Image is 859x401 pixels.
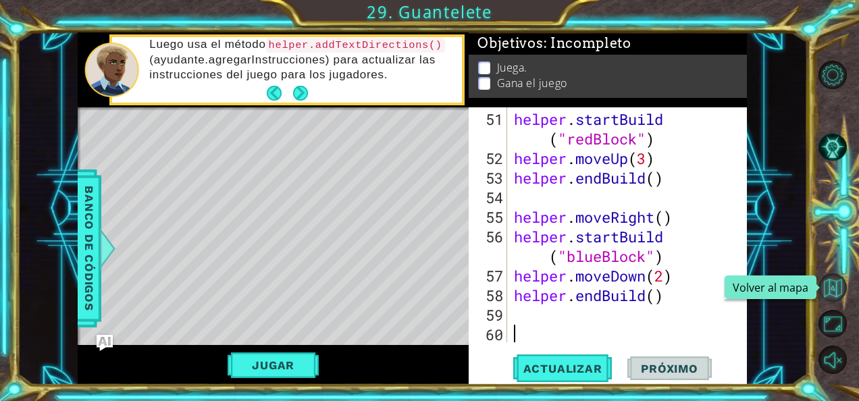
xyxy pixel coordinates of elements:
div: 55 [471,207,507,227]
button: Next [292,86,308,101]
button: Próximo [627,354,711,382]
a: Volver al mapa [821,269,859,305]
p: Juega. [497,60,527,75]
div: 57 [471,266,507,286]
div: 51 [471,109,507,149]
p: Gana el juego [497,76,567,90]
span: Próximo [627,362,711,375]
button: Jugar [228,352,319,378]
button: Actualizar [510,354,616,382]
div: 59 [471,305,507,325]
button: Opciones de nivel [818,61,847,89]
div: 53 [471,168,507,188]
button: Volver al mapa [818,273,847,302]
span: Objetivos [477,35,631,52]
span: : Incompleto [544,35,631,51]
button: Sonido encendido [818,346,847,374]
span: Banco de códigos [78,179,100,319]
code: helper.addTextDirections() [266,38,445,53]
button: Ask AI [97,335,113,351]
button: Pista IA [818,133,847,161]
button: Back [267,86,293,101]
div: 54 [471,188,507,207]
div: 60 [471,325,507,344]
div: 58 [471,286,507,305]
div: Volver al mapa [725,275,816,299]
span: Actualizar [510,362,616,375]
p: Luego usa el método (ayudante.agregarInstrucciones) para actualizar las instrucciones del juego p... [149,37,452,82]
button: Maximizar navegador [818,310,847,338]
div: 52 [471,149,507,168]
div: 56 [471,227,507,266]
